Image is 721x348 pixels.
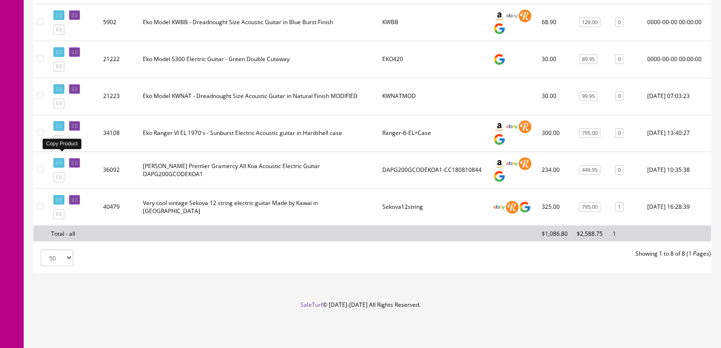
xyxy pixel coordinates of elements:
[493,9,506,22] img: amazon
[139,41,378,78] td: Eko Model S300 Electric Guitar - Green Double Cutaway
[493,53,506,66] img: google_shopping
[643,78,711,115] td: 2019-10-15 07:03:23
[519,157,531,170] img: reverb
[538,152,573,188] td: 234.00
[139,4,378,41] td: Eko Model KWBB - Dreadnought Size Acoustic Guitar in Blue Burst Finish
[538,41,573,78] td: 30.00
[47,225,99,241] td: Total - all
[615,165,624,175] a: 0
[643,41,711,78] td: 0000-00-00 00:00:00
[378,4,489,41] td: KWBB
[519,120,531,133] img: reverb
[493,22,506,35] img: google_shopping
[519,9,531,22] img: reverb
[506,201,519,214] img: reverb
[493,133,506,146] img: google_shopping
[99,4,139,41] td: 5902
[538,78,573,115] td: 30.00
[139,115,378,152] td: Eko Ranger VI EL 1970's - Sunburst Electric Acoustic guitar in Hardshell case
[579,202,600,212] a: 795.00
[579,18,600,27] a: 129.00
[493,120,506,133] img: amazon
[99,78,139,115] td: 21223
[493,157,506,170] img: amazon
[538,115,573,152] td: 300.00
[493,201,506,214] img: ebay
[99,115,139,152] td: 34108
[506,120,519,133] img: ebay
[506,157,519,170] img: ebay
[615,18,624,27] a: 0
[139,152,378,188] td: D'Angelico Premier Gramercy All Koa Acoustic Electric Guitar DAPG200GCODEKOA1
[579,54,598,64] a: 89.95
[609,225,643,241] td: 1
[506,9,519,22] img: ebay
[378,115,489,152] td: Ranger-6-EL+Case
[378,152,489,188] td: DAPG200GCODEKOA1-CC180810844
[538,225,573,241] td: $1,086.80
[615,202,624,212] a: 1
[43,139,82,149] div: Copy Product
[579,91,598,101] a: 99.95
[573,225,609,241] td: $2,588.75
[643,152,711,188] td: 2023-10-12 10:35:38
[643,115,711,152] td: 2023-05-20 13:40:27
[643,4,711,41] td: 0000-00-00 00:00:00
[139,188,378,225] td: Very cool vintage Sekova 12 string electric guitar Made by Kawai in Japan
[538,4,573,41] td: 68.90
[615,54,624,64] a: 0
[538,188,573,225] td: 325.00
[493,170,506,183] img: google_shopping
[579,128,600,138] a: 795.00
[643,188,711,225] td: 2024-11-12 16:28:39
[615,128,624,138] a: 0
[378,188,489,225] td: Sekova12string
[99,41,139,78] td: 21222
[139,78,378,115] td: Eko Model KWNAT - Dreadnought Size Acoustic Guitar in Natural Finish MODIFIED
[378,41,489,78] td: EKO420
[372,250,718,258] div: Showing 1 to 8 of 8 (1 Pages)
[519,201,531,214] img: google_shopping
[99,152,139,188] td: 36092
[615,91,624,101] a: 0
[99,188,139,225] td: 40479
[579,165,600,175] a: 449.95
[378,78,489,115] td: KWNATMOD
[300,301,323,309] a: SaleTurf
